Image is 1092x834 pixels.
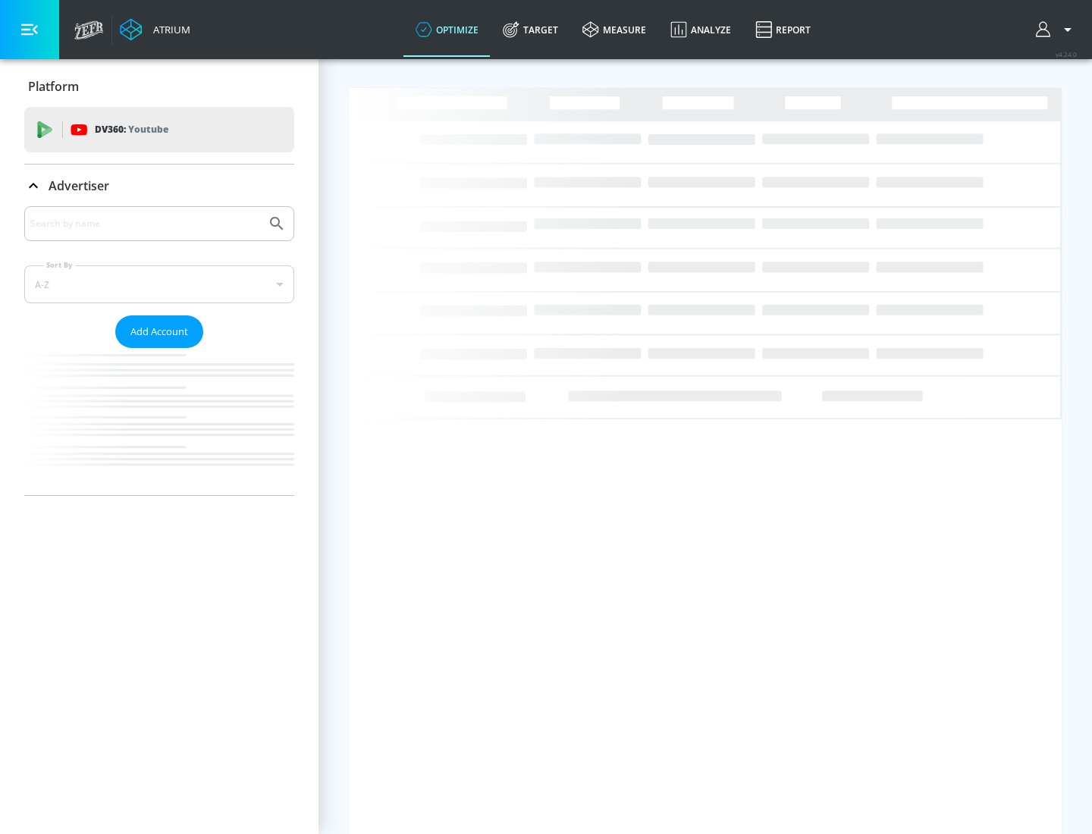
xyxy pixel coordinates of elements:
[49,177,109,194] p: Advertiser
[130,323,188,340] span: Add Account
[30,214,260,234] input: Search by name
[24,206,294,495] div: Advertiser
[24,107,294,152] div: DV360: Youtube
[403,2,491,57] a: optimize
[24,65,294,108] div: Platform
[147,23,190,36] div: Atrium
[43,260,76,270] label: Sort By
[115,315,203,348] button: Add Account
[120,18,190,41] a: Atrium
[658,2,743,57] a: Analyze
[24,165,294,207] div: Advertiser
[95,121,168,138] p: DV360:
[743,2,823,57] a: Report
[491,2,570,57] a: Target
[24,348,294,495] nav: list of Advertiser
[128,121,168,137] p: Youtube
[1056,50,1077,58] span: v 4.24.0
[24,265,294,303] div: A-Z
[28,78,79,95] p: Platform
[570,2,658,57] a: measure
